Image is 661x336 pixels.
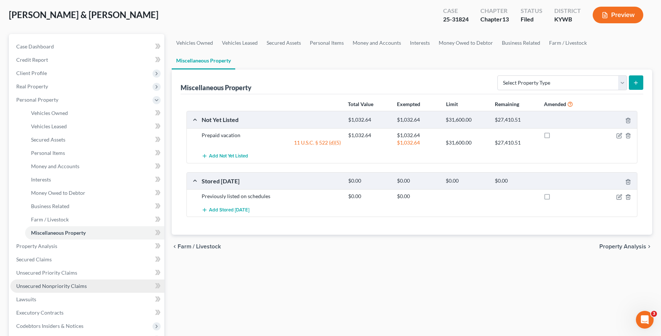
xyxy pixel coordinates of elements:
a: Miscellaneous Property [25,226,164,240]
div: Not Yet Listed [198,116,345,123]
span: Money and Accounts [31,163,79,169]
a: Secured Claims [10,253,164,266]
a: Vehicles Leased [25,120,164,133]
a: Property Analysis [10,240,164,253]
div: $1,032.64 [393,116,442,123]
div: Status [521,7,542,15]
strong: Amended [544,101,566,107]
button: Add Not Yet Listed [202,149,248,163]
span: Farm / Livestock [178,244,221,250]
span: Money Owed to Debtor [31,190,85,196]
span: Miscellaneous Property [31,230,86,236]
a: Unsecured Nonpriority Claims [10,279,164,293]
span: Secured Claims [16,256,52,262]
a: Personal Items [25,146,164,160]
span: Interests [31,176,51,183]
span: Unsecured Nonpriority Claims [16,283,87,289]
div: $0.00 [393,193,442,200]
div: $1,032.64 [345,116,393,123]
span: Vehicles Owned [31,110,68,116]
div: $0.00 [345,177,393,184]
div: $1,032.64 [393,132,442,139]
div: $0.00 [491,177,540,184]
span: Add Not Yet Listed [209,153,248,159]
a: Vehicles Leased [218,34,262,52]
div: District [554,7,581,15]
div: Filed [521,15,542,24]
a: Miscellaneous Property [172,52,235,69]
div: KYWB [554,15,581,24]
div: Chapter [480,15,509,24]
a: Farm / Livestock [545,34,591,52]
a: Lawsuits [10,293,164,306]
span: Vehicles Leased [31,123,67,129]
a: Secured Assets [25,133,164,146]
span: Real Property [16,83,48,89]
strong: Limit [446,101,458,107]
a: Money Owed to Debtor [434,34,497,52]
span: 13 [502,16,509,23]
a: Money and Accounts [348,34,405,52]
span: Unsecured Priority Claims [16,269,77,276]
strong: Total Value [348,101,373,107]
a: Case Dashboard [10,40,164,53]
div: $31,600.00 [442,116,491,123]
div: $1,032.64 [393,139,442,146]
a: Secured Assets [262,34,305,52]
div: $27,410.51 [491,116,540,123]
i: chevron_right [646,244,652,250]
a: Money and Accounts [25,160,164,173]
div: Miscellaneous Property [181,83,251,92]
a: Vehicles Owned [172,34,218,52]
span: Business Related [31,203,69,209]
span: Client Profile [16,70,47,76]
a: Money Owed to Debtor [25,186,164,200]
a: Personal Items [305,34,348,52]
span: [PERSON_NAME] & [PERSON_NAME] [9,9,158,20]
div: $1,032.64 [345,132,393,139]
strong: Exempted [397,101,420,107]
a: Vehicles Owned [25,106,164,120]
a: Business Related [497,34,545,52]
a: Executory Contracts [10,306,164,319]
button: chevron_left Farm / Livestock [172,244,221,250]
span: Credit Report [16,57,48,63]
button: Property Analysis chevron_right [599,244,652,250]
div: 11 U.S.C. § 522 (d)(5) [198,139,345,146]
div: Prepaid vacation [198,132,345,139]
div: $31,600.00 [442,139,491,146]
div: Stored [DATE] [198,177,345,185]
i: chevron_left [172,244,178,250]
button: Preview [593,7,643,23]
div: $0.00 [442,177,491,184]
div: $27,410.51 [491,139,540,146]
span: Executory Contracts [16,309,64,316]
a: Credit Report [10,53,164,67]
button: Add Stored [DATE] [202,203,249,217]
iframe: Intercom live chat [636,311,654,329]
span: Property Analysis [16,243,57,249]
span: Secured Assets [31,136,65,143]
a: Interests [25,173,164,186]
div: $0.00 [345,193,393,200]
span: Codebtors Insiders & Notices [16,323,83,329]
div: 25-31824 [443,15,469,24]
span: Personal Property [16,96,58,103]
a: Business Related [25,200,164,213]
span: Lawsuits [16,296,36,302]
div: Previously listed on schedules [198,193,345,200]
span: Farm / Livestock [31,216,69,223]
a: Interests [405,34,434,52]
div: $0.00 [393,177,442,184]
a: Farm / Livestock [25,213,164,226]
span: Property Analysis [599,244,646,250]
span: Add Stored [DATE] [209,207,249,213]
span: Case Dashboard [16,43,54,50]
a: Unsecured Priority Claims [10,266,164,279]
span: 3 [651,311,657,317]
strong: Remaining [495,101,519,107]
div: Chapter [480,7,509,15]
span: Personal Items [31,150,65,156]
div: Case [443,7,469,15]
